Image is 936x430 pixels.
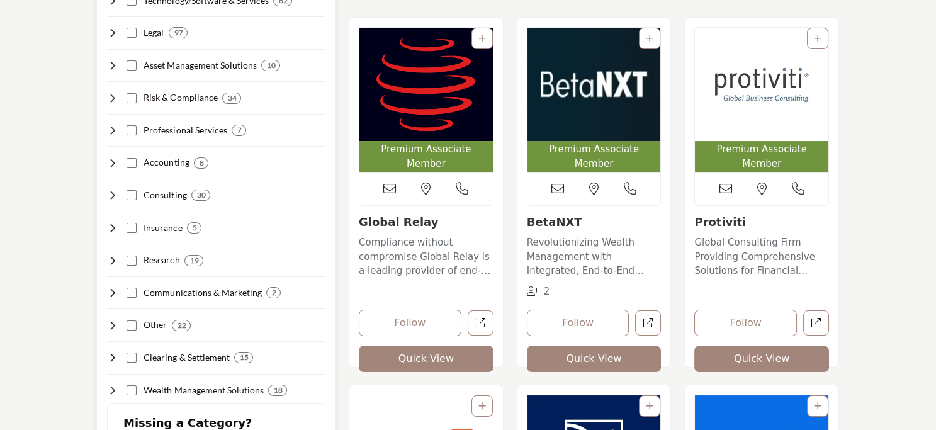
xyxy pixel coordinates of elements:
[144,384,263,397] h4: Wealth Management Solutions: Providing comprehensive wealth management services to high-net-worth...
[468,310,493,336] a: Open global-relay in new tab
[144,351,229,364] h4: Clearing & Settlement: Facilitating the efficient processing, clearing, and settlement of securit...
[527,235,662,278] p: Revolutionizing Wealth Management with Integrated, End-to-End Solutions Situated at the forefront...
[527,285,550,299] div: Followers
[127,93,137,103] input: Select Risk & Compliance checkbox
[695,28,828,172] a: Open Listing in new tab
[127,385,137,395] input: Select Wealth Management Solutions checkbox
[227,94,236,103] b: 34
[527,346,662,372] button: Quick View
[266,61,275,70] b: 10
[144,91,217,104] h4: Risk & Compliance: Helping securities industry firms manage risk, ensure compliance, and prevent ...
[127,353,137,363] input: Select Clearing & Settlement checkbox
[359,28,493,141] img: Global Relay
[169,27,188,38] div: 97 Results For Legal
[646,33,653,43] a: Add To List
[635,310,661,336] a: Open betanxt in new tab
[172,320,191,331] div: 22 Results For Other
[697,142,826,171] span: Premium Associate Member
[127,60,137,71] input: Select Asset Management Solutions checkbox
[273,386,282,395] b: 18
[527,28,661,141] img: BetaNXT
[239,353,248,362] b: 15
[359,235,493,278] p: Compliance without compromise Global Relay is a leading provider of end-to-end compliance solutio...
[189,256,198,265] b: 19
[694,235,829,278] p: Global Consulting Firm Providing Comprehensive Solutions for Financial Institutions Protiviti pro...
[268,385,287,396] div: 18 Results For Wealth Management Solutions
[234,352,253,363] div: 15 Results For Clearing & Settlement
[232,125,246,136] div: 7 Results For Professional Services
[362,142,490,171] span: Premium Associate Member
[187,222,201,234] div: 5 Results For Insurance
[695,28,828,141] img: Protiviti
[144,124,227,137] h4: Professional Services: Delivering staffing, training, and outsourcing services to support securit...
[127,320,137,331] input: Select Other checkbox
[127,223,137,233] input: Select Insurance checkbox
[144,189,186,201] h4: Consulting: Providing strategic, operational, and technical consulting services to securities ind...
[694,232,829,278] a: Global Consulting Firm Providing Comprehensive Solutions for Financial Institutions Protiviti pro...
[127,288,137,298] input: Select Communications & Marketing checkbox
[266,287,281,298] div: 2 Results For Communications & Marketing
[194,157,208,169] div: 8 Results For Accounting
[359,232,493,278] a: Compliance without compromise Global Relay is a leading provider of end-to-end compliance solutio...
[814,401,821,411] a: Add To List
[803,310,829,336] a: Open protiviti in new tab
[544,286,550,297] span: 2
[478,401,486,411] a: Add To List
[527,28,661,172] a: Open Listing in new tab
[694,346,829,372] button: Quick View
[184,255,203,266] div: 19 Results For Research
[814,33,821,43] a: Add To List
[359,215,438,229] a: Global Relay
[271,288,276,297] b: 2
[174,28,183,37] b: 97
[527,232,662,278] a: Revolutionizing Wealth Management with Integrated, End-to-End Solutions Situated at the forefront...
[261,60,280,71] div: 10 Results For Asset Management Solutions
[359,310,461,336] button: Follow
[192,223,196,232] b: 5
[127,256,137,266] input: Select Research checkbox
[237,126,241,135] b: 7
[359,215,493,229] h3: Global Relay
[478,33,486,43] a: Add To List
[527,215,582,229] a: BetaNXT
[144,26,164,39] h4: Legal: Providing legal advice, compliance support, and litigation services to securities industry...
[144,222,182,234] h4: Insurance: Offering insurance solutions to protect securities industry firms from various risks.
[527,215,662,229] h3: BetaNXT
[196,191,205,200] b: 30
[527,310,629,336] button: Follow
[199,159,203,167] b: 8
[694,215,829,229] h3: Protiviti
[144,319,167,331] h4: Other: Encompassing various other services and organizations supporting the securities industry e...
[127,158,137,168] input: Select Accounting checkbox
[359,346,493,372] button: Quick View
[144,254,179,266] h4: Research: Conducting market, financial, economic, and industry research for securities industry p...
[127,190,137,200] input: Select Consulting checkbox
[694,310,797,336] button: Follow
[530,142,658,171] span: Premium Associate Member
[177,321,186,330] b: 22
[646,401,653,411] a: Add To List
[144,156,189,169] h4: Accounting: Providing financial reporting, auditing, tax, and advisory services to securities ind...
[127,125,137,135] input: Select Professional Services checkbox
[222,93,241,104] div: 34 Results For Risk & Compliance
[359,28,493,172] a: Open Listing in new tab
[694,215,746,229] a: Protiviti
[127,28,137,38] input: Select Legal checkbox
[191,190,210,201] div: 30 Results For Consulting
[144,59,256,72] h4: Asset Management Solutions: Offering investment strategies, portfolio management, and performance...
[144,286,261,299] h4: Communications & Marketing: Delivering marketing, public relations, and investor relations servic...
